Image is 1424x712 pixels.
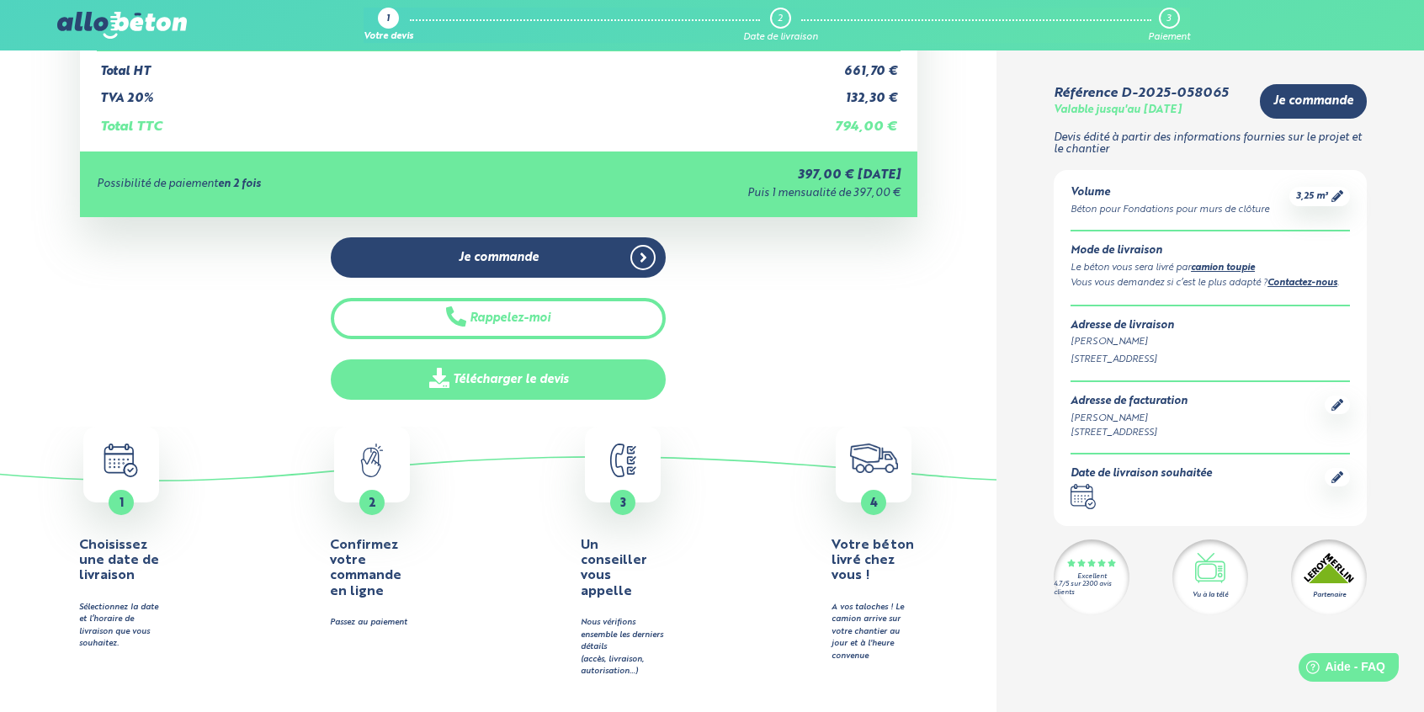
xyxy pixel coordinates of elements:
span: Je commande [459,251,539,265]
div: Nous vérifions ensemble les derniers détails (accès, livraison, autorisation…) [581,617,665,677]
a: Je commande [1260,84,1367,119]
td: 794,00 € [800,106,900,135]
div: Mode de livraison [1071,245,1350,258]
div: Partenaire [1313,590,1346,600]
div: Vous vous demandez si c’est le plus adapté ? . [1071,276,1350,291]
div: Possibilité de paiement [97,178,513,191]
div: Adresse de livraison [1071,320,1350,332]
td: 132,30 € [800,78,900,106]
div: [PERSON_NAME] [1071,335,1350,349]
div: Date de livraison [743,32,818,43]
a: Je commande [331,237,666,279]
div: 3 [1166,13,1171,24]
div: Votre devis [364,32,413,43]
div: [STREET_ADDRESS] [1071,426,1188,440]
span: 3 [620,497,626,509]
div: [PERSON_NAME] [1071,412,1188,426]
button: Rappelez-moi [331,298,666,339]
td: Total HT [97,50,801,79]
span: Je commande [1273,94,1353,109]
a: 3 Paiement [1148,8,1190,43]
div: 2 [778,13,783,24]
a: Télécharger le devis [331,359,666,401]
td: 661,70 € [800,50,900,79]
strong: en 2 fois [218,178,261,189]
h4: Choisissez une date de livraison [79,538,163,584]
a: camion toupie [1191,263,1255,273]
div: Vu à la télé [1193,590,1228,600]
div: Valable jusqu'au [DATE] [1054,104,1182,117]
button: 3 Un conseiller vous appelle Nous vérifions ensemble les derniers détails(accès, livraison, autor... [502,427,744,677]
td: TVA 20% [97,78,801,106]
iframe: Help widget launcher [1274,646,1405,693]
div: 1 [386,14,390,25]
span: 1 [120,497,124,509]
td: Total TTC [97,106,801,135]
div: [STREET_ADDRESS] [1071,353,1350,367]
span: 4 [870,497,878,509]
h4: Un conseiller vous appelle [581,538,665,600]
img: allobéton [57,12,187,39]
div: 397,00 € [DATE] [513,168,901,183]
div: Volume [1071,187,1269,199]
h4: Votre béton livré chez vous ! [832,538,916,584]
h4: Confirmez votre commande en ligne [330,538,414,600]
div: Sélectionnez la date et l’horaire de livraison que vous souhaitez. [79,602,163,651]
div: Excellent [1077,573,1107,581]
div: A vos taloches ! Le camion arrive sur votre chantier au jour et à l'heure convenue [832,602,916,662]
div: Le béton vous sera livré par [1071,261,1350,276]
div: Date de livraison souhaitée [1071,468,1212,481]
div: Adresse de facturation [1071,396,1188,408]
p: Devis édité à partir des informations fournies sur le projet et le chantier [1054,132,1367,157]
div: 4.7/5 sur 2300 avis clients [1054,581,1129,596]
a: 2 Confirmez votre commande en ligne Passez au paiement [251,427,493,630]
div: Passez au paiement [330,617,414,629]
div: Référence D-2025-058065 [1054,86,1228,101]
span: 2 [369,497,376,509]
a: 2 Date de livraison [743,8,818,43]
img: truck.c7a9816ed8b9b1312949.png [850,444,898,473]
a: Contactez-nous [1267,279,1337,288]
div: Paiement [1148,32,1190,43]
div: Béton pour Fondations pour murs de clôture [1071,203,1269,217]
div: Puis 1 mensualité de 397,00 € [513,188,901,200]
a: 1 Votre devis [364,8,413,43]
